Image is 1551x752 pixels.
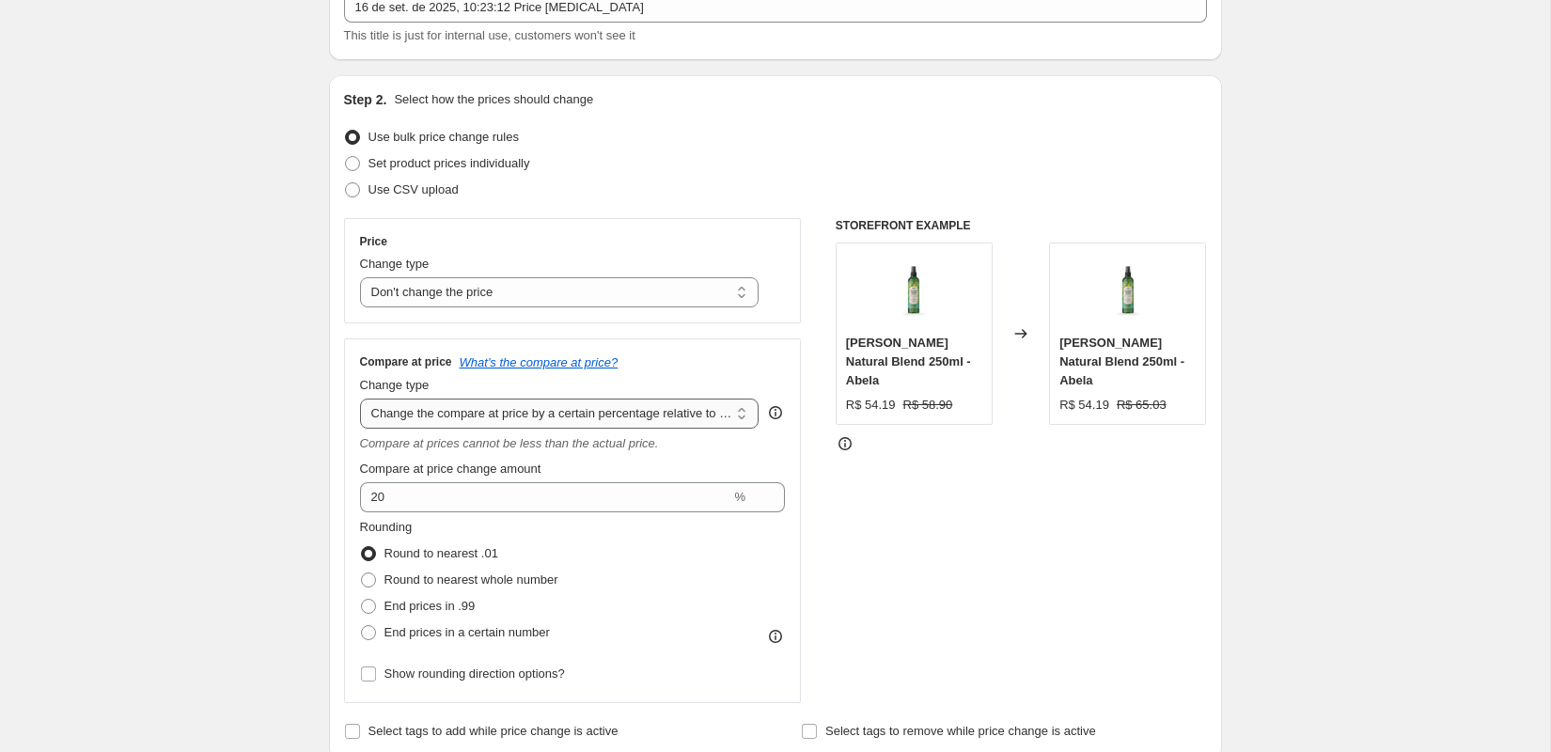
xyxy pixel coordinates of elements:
[836,218,1207,233] h6: STOREFRONT EXAMPLE
[394,90,593,109] p: Select how the prices should change
[846,396,896,415] div: R$ 54.19
[344,28,635,42] span: This title is just for internal use, customers won't see it
[384,572,558,587] span: Round to nearest whole number
[846,336,971,387] span: [PERSON_NAME] Natural Blend 250ml - Abela
[1059,336,1184,387] span: [PERSON_NAME] Natural Blend 250ml - Abela
[766,403,785,422] div: help
[368,130,519,144] span: Use bulk price change rules
[368,182,459,196] span: Use CSV upload
[384,666,565,681] span: Show rounding direction options?
[344,90,387,109] h2: Step 2.
[360,234,387,249] h3: Price
[903,396,953,415] strike: R$ 58.90
[1117,396,1167,415] strike: R$ 65.03
[876,253,951,328] img: TON_CRES_NB_ABELA-1_be17c1b3-9f25-4856-ac14-343de5198d1b_80x.jpg
[460,355,619,369] button: What's the compare at price?
[384,599,476,613] span: End prices in .99
[360,482,731,512] input: 20
[360,354,452,369] h3: Compare at price
[734,490,745,504] span: %
[825,724,1096,738] span: Select tags to remove while price change is active
[384,546,498,560] span: Round to nearest .01
[360,378,430,392] span: Change type
[360,520,413,534] span: Rounding
[368,724,619,738] span: Select tags to add while price change is active
[360,462,541,476] span: Compare at price change amount
[1059,396,1109,415] div: R$ 54.19
[360,436,659,450] i: Compare at prices cannot be less than the actual price.
[368,156,530,170] span: Set product prices individually
[360,257,430,271] span: Change type
[384,625,550,639] span: End prices in a certain number
[1090,253,1166,328] img: TON_CRES_NB_ABELA-1_be17c1b3-9f25-4856-ac14-343de5198d1b_80x.jpg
